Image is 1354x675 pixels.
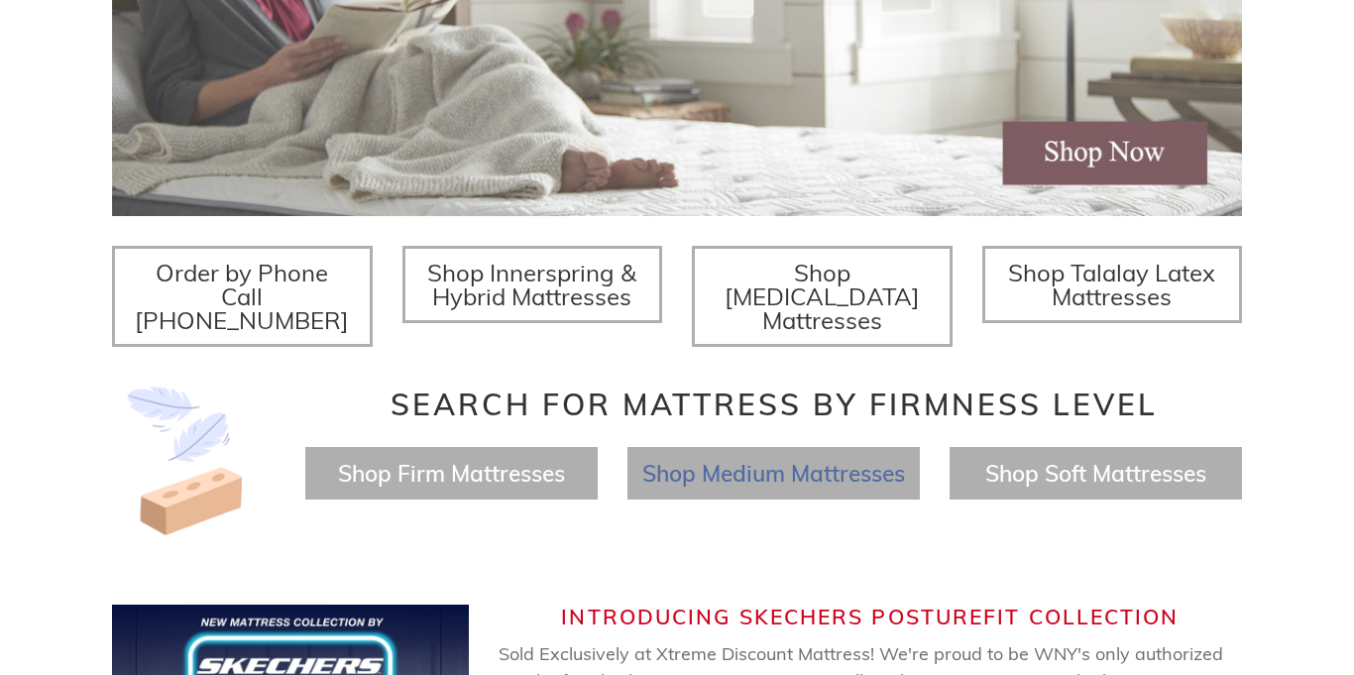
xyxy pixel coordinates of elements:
[402,246,663,323] a: Shop Innerspring & Hybrid Mattresses
[338,459,565,488] a: Shop Firm Mattresses
[391,386,1158,423] span: Search for Mattress by Firmness Level
[427,258,636,311] span: Shop Innerspring & Hybrid Mattresses
[642,459,905,488] a: Shop Medium Mattresses
[561,604,1179,629] span: Introducing Skechers Posturefit Collection
[135,258,349,335] span: Order by Phone Call [PHONE_NUMBER]
[725,258,920,335] span: Shop [MEDICAL_DATA] Mattresses
[982,246,1243,323] a: Shop Talalay Latex Mattresses
[985,459,1206,488] a: Shop Soft Mattresses
[112,246,373,347] a: Order by Phone Call [PHONE_NUMBER]
[1008,258,1215,311] span: Shop Talalay Latex Mattresses
[112,387,261,535] img: Image-of-brick- and-feather-representing-firm-and-soft-feel
[692,246,953,347] a: Shop [MEDICAL_DATA] Mattresses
